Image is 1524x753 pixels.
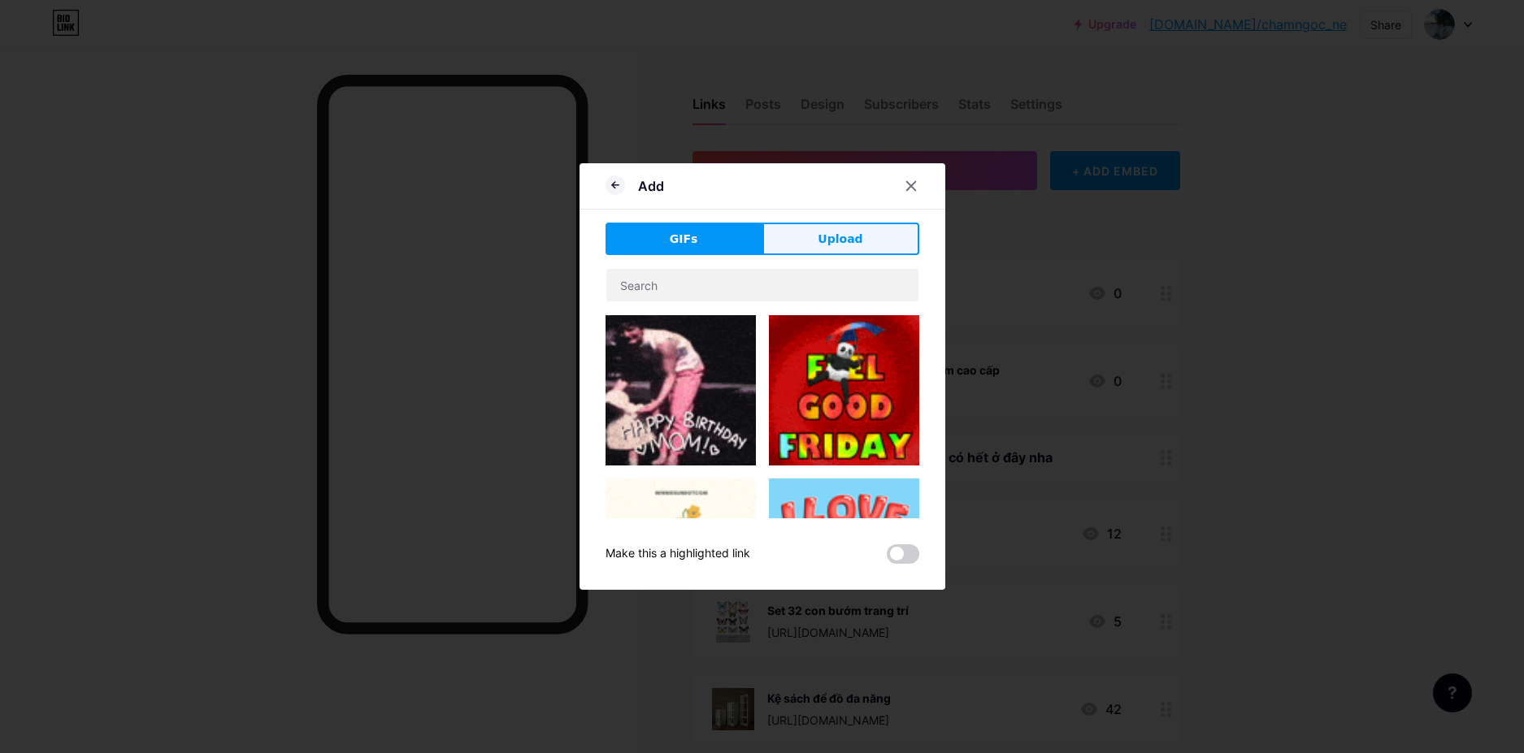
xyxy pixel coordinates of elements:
[606,315,756,465] img: Gihpy
[769,478,919,629] img: Gihpy
[606,478,756,629] img: Gihpy
[638,176,664,196] div: Add
[762,223,919,255] button: Upload
[606,223,762,255] button: GIFs
[769,315,919,465] img: Gihpy
[670,231,698,248] span: GIFs
[606,544,750,564] div: Make this a highlighted link
[818,231,862,248] span: Upload
[606,269,918,301] input: Search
